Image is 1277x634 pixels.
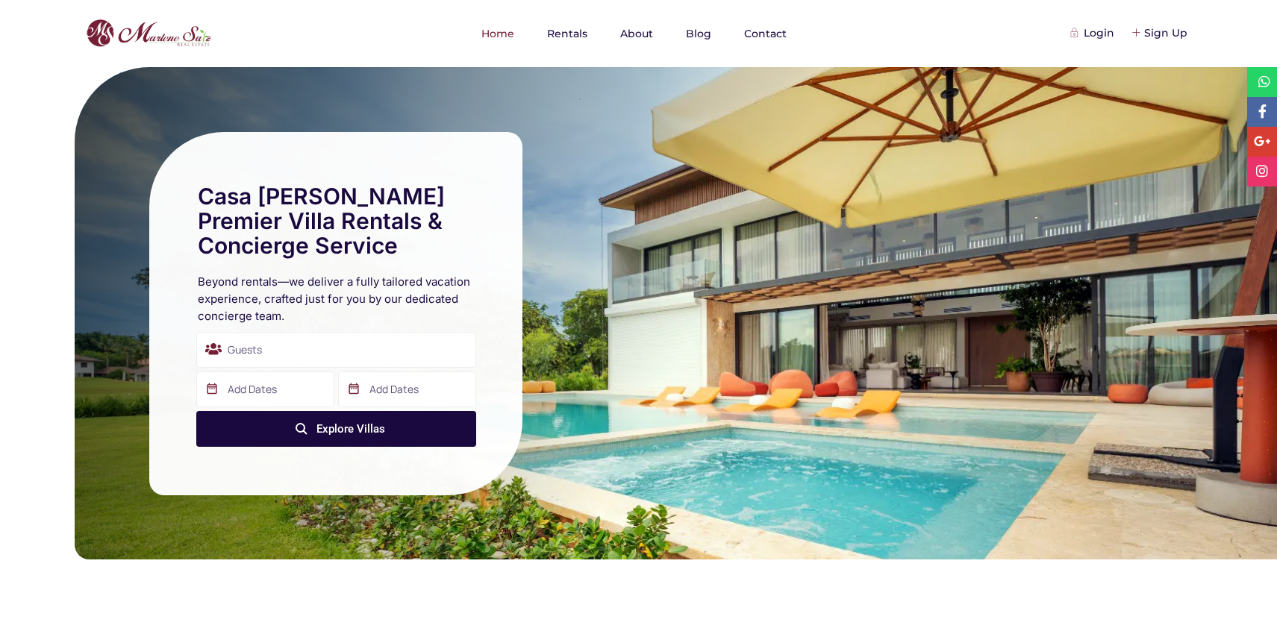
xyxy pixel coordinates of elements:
input: Add Dates [196,371,334,407]
div: Guests [196,332,476,368]
button: Explore Villas [196,411,476,447]
img: logo [82,16,215,51]
div: Sign Up [1133,25,1187,41]
div: Login [1073,25,1114,41]
input: Add Dates [338,371,476,407]
h2: Casa [PERSON_NAME] Premier Villa Rentals & Concierge Service [198,184,474,258]
h2: Beyond rentals—we deliver a fully tailored vacation experience, crafted just for you by our dedic... [198,273,474,324]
